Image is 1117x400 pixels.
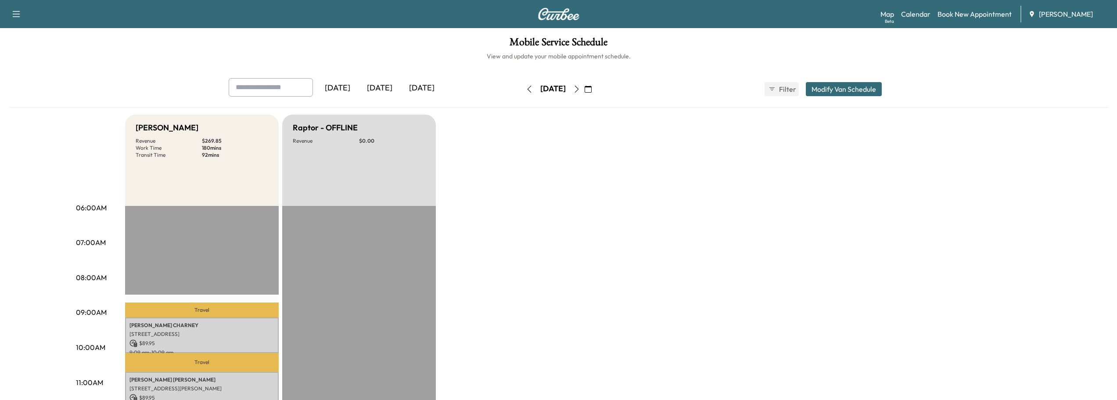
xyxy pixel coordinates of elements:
p: [STREET_ADDRESS][PERSON_NAME] [129,385,274,392]
p: Revenue [293,137,359,144]
a: Calendar [901,9,930,19]
p: 06:00AM [76,202,107,213]
h5: Raptor - OFFLINE [293,122,358,134]
a: Book New Appointment [937,9,1012,19]
p: $ 0.00 [359,137,425,144]
p: Work Time [136,144,202,151]
p: Revenue [136,137,202,144]
p: 09:00AM [76,307,107,317]
div: [DATE] [540,83,566,94]
p: 92 mins [202,151,268,159]
p: 07:00AM [76,237,106,248]
h6: View and update your mobile appointment schedule. [9,52,1108,61]
p: 180 mins [202,144,268,151]
p: Transit Time [136,151,202,159]
h1: Mobile Service Schedule [9,37,1108,52]
p: 11:00AM [76,377,103,388]
span: [PERSON_NAME] [1039,9,1093,19]
p: [PERSON_NAME] [PERSON_NAME] [129,376,274,383]
p: 9:09 am - 10:09 am [129,349,274,356]
p: $ 89.95 [129,339,274,347]
div: [DATE] [359,78,401,98]
p: [PERSON_NAME] CHARNEY [129,322,274,329]
p: $ 269.85 [202,137,268,144]
p: [STREET_ADDRESS] [129,331,274,338]
img: Curbee Logo [538,8,580,20]
p: Travel [125,303,279,317]
button: Modify Van Schedule [806,82,882,96]
div: [DATE] [401,78,443,98]
button: Filter [765,82,799,96]
h5: [PERSON_NAME] [136,122,198,134]
div: [DATE] [316,78,359,98]
p: 08:00AM [76,272,107,283]
p: 10:00AM [76,342,105,353]
a: MapBeta [880,9,894,19]
span: Filter [779,84,795,94]
div: Beta [885,18,894,25]
p: Travel [125,353,279,372]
